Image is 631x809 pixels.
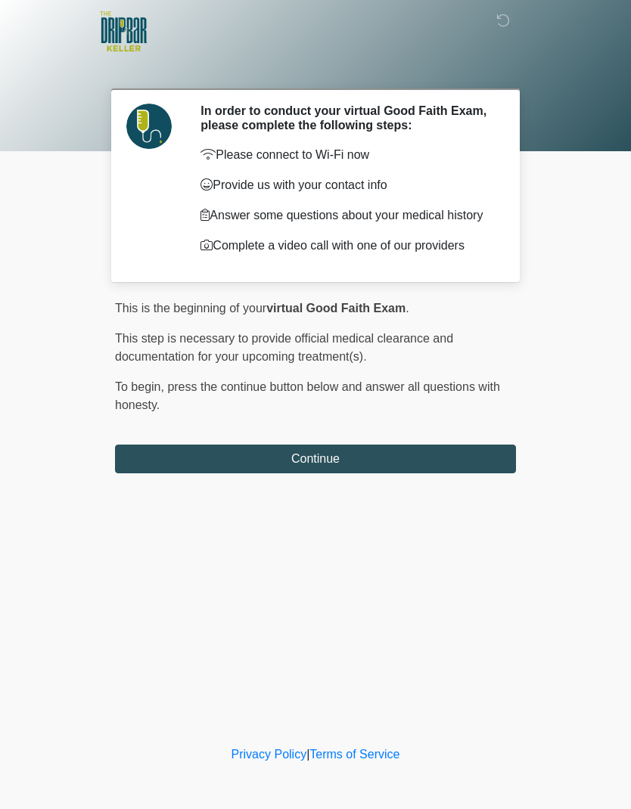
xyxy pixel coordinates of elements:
[266,302,406,315] strong: virtual Good Faith Exam
[200,206,493,225] p: Answer some questions about your medical history
[126,104,172,149] img: Agent Avatar
[115,332,453,363] span: This step is necessary to provide official medical clearance and documentation for your upcoming ...
[115,380,167,393] span: To begin,
[306,748,309,761] a: |
[200,104,493,132] h2: In order to conduct your virtual Good Faith Exam, please complete the following steps:
[309,748,399,761] a: Terms of Service
[406,302,409,315] span: .
[100,11,147,51] img: The DRIPBaR - Keller Logo
[104,54,527,82] h1: ‎ ‎
[200,146,493,164] p: Please connect to Wi-Fi now
[115,380,500,411] span: press the continue button below and answer all questions with honesty.
[200,237,493,255] p: Complete a video call with one of our providers
[200,176,493,194] p: Provide us with your contact info
[232,748,307,761] a: Privacy Policy
[115,302,266,315] span: This is the beginning of your
[115,445,516,473] button: Continue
